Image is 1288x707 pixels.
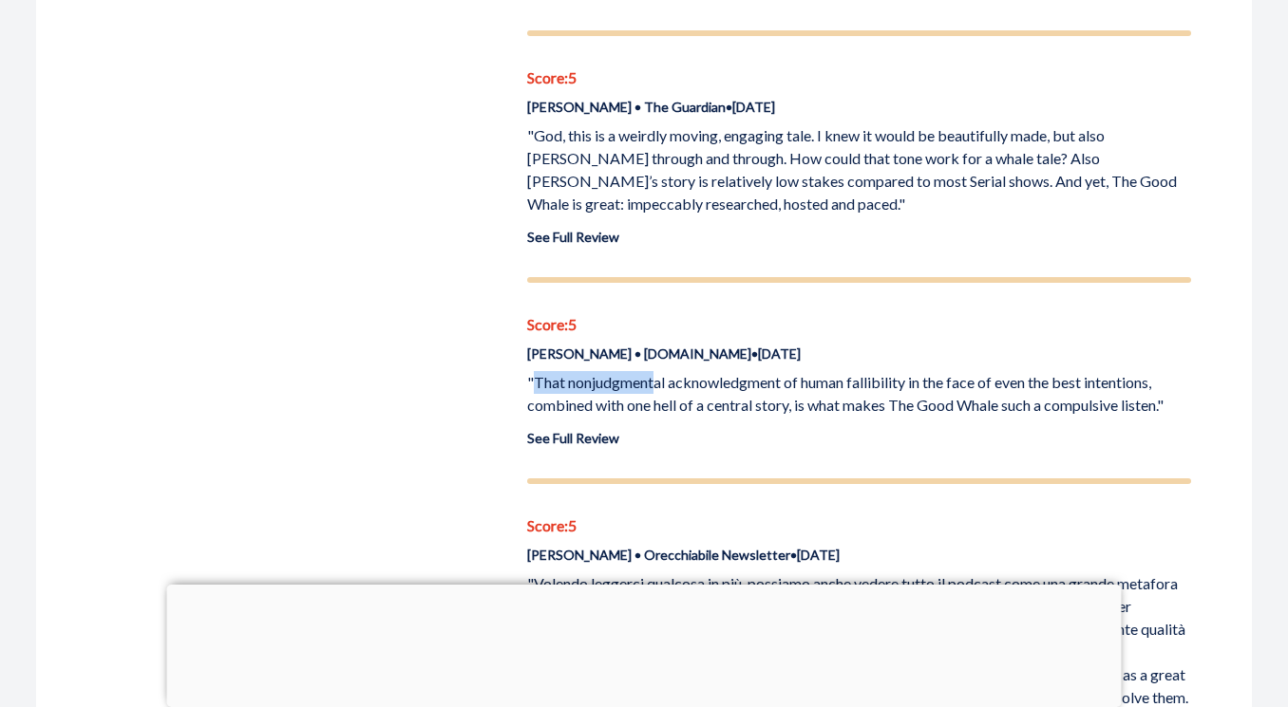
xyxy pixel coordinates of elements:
a: See Full Review [527,430,619,446]
p: Score: 5 [527,514,1191,537]
p: "God, this is a weirdly moving, engaging tale. I knew it would be beautifully made, but also [PER... [527,124,1191,215]
iframe: Advertisement [167,585,1122,702]
p: [PERSON_NAME] • Orecchiabile Newsletter • [DATE] [527,545,1191,565]
a: See Full Review [527,229,619,245]
p: Score: 5 [527,313,1191,336]
p: Score: 5 [527,66,1191,89]
p: [PERSON_NAME] • [DOMAIN_NAME] • [DATE] [527,344,1191,363]
p: "That nonjudgmental acknowledgment of human fallibility in the face of even the best intentions, ... [527,371,1191,417]
p: [PERSON_NAME] • The Guardian • [DATE] [527,97,1191,117]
